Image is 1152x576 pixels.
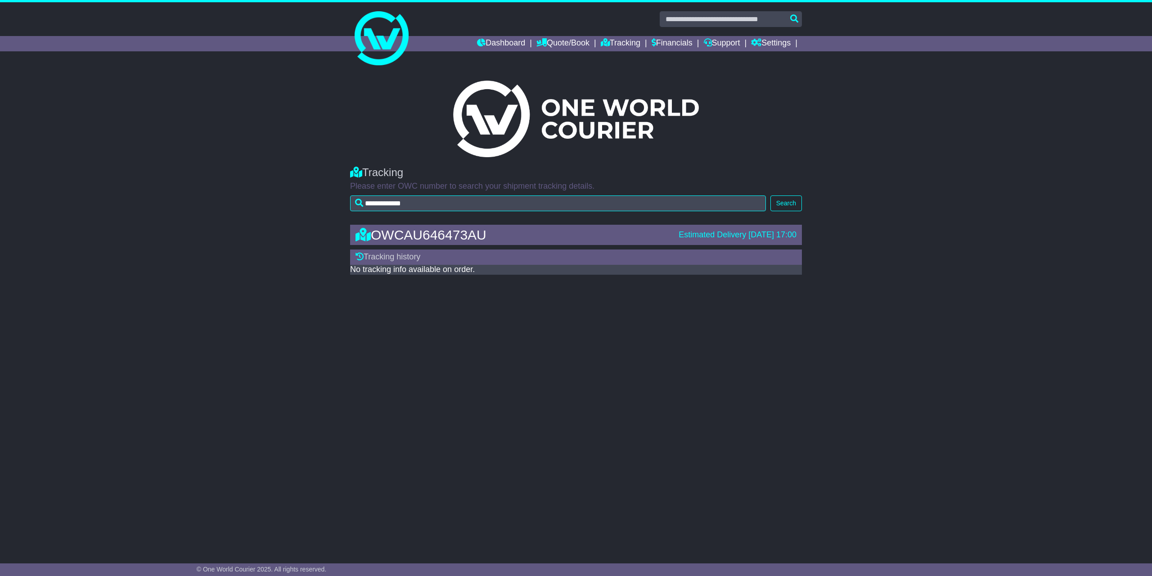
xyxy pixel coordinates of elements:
p: Please enter OWC number to search your shipment tracking details. [350,181,802,191]
button: Search [770,195,802,211]
a: Support [704,36,740,51]
span: © One World Courier 2025. All rights reserved. [197,566,327,573]
a: Settings [751,36,791,51]
a: Dashboard [477,36,525,51]
a: Financials [652,36,693,51]
div: Tracking [350,166,802,179]
a: Quote/Book [536,36,589,51]
div: OWCAU646473AU [351,227,674,242]
img: Light [453,81,699,157]
div: No tracking info available on order. [350,265,802,275]
div: Estimated Delivery [DATE] 17:00 [679,230,796,240]
div: Tracking history [350,249,802,265]
a: Tracking [601,36,640,51]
